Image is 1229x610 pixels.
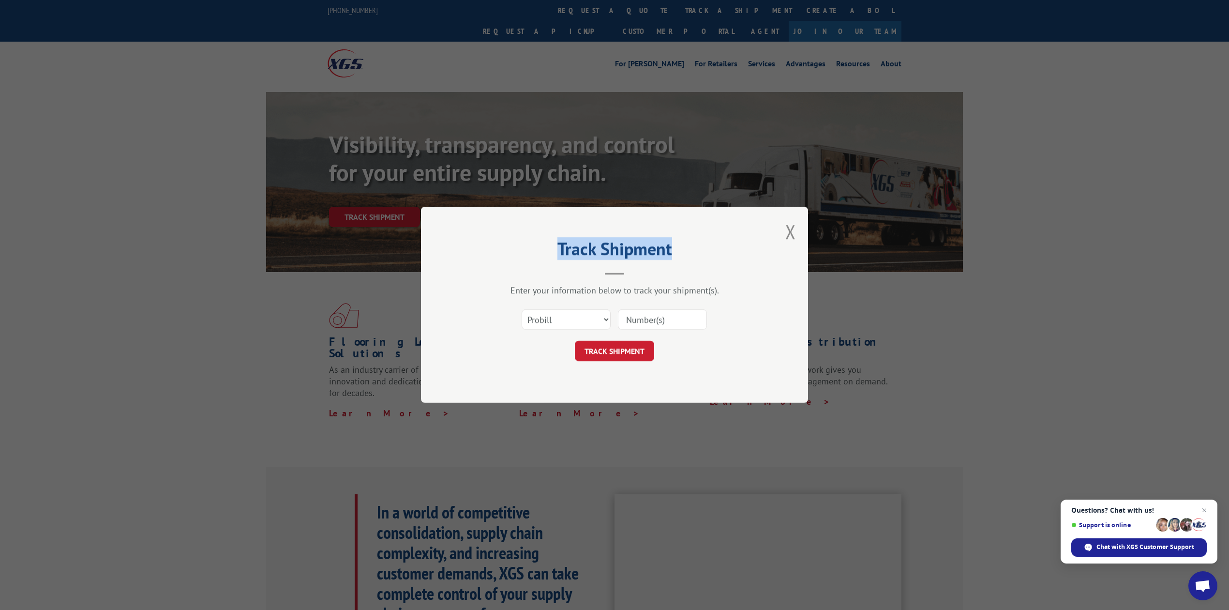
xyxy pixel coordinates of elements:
button: Close modal [785,219,796,244]
div: Enter your information below to track your shipment(s). [469,285,760,296]
span: Questions? Chat with us! [1071,506,1207,514]
div: Open chat [1188,571,1217,600]
button: TRACK SHIPMENT [575,341,654,362]
h2: Track Shipment [469,242,760,260]
span: Chat with XGS Customer Support [1096,543,1194,551]
div: Chat with XGS Customer Support [1071,538,1207,557]
span: Close chat [1199,504,1210,516]
span: Support is online [1071,521,1153,529]
input: Number(s) [618,310,707,330]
